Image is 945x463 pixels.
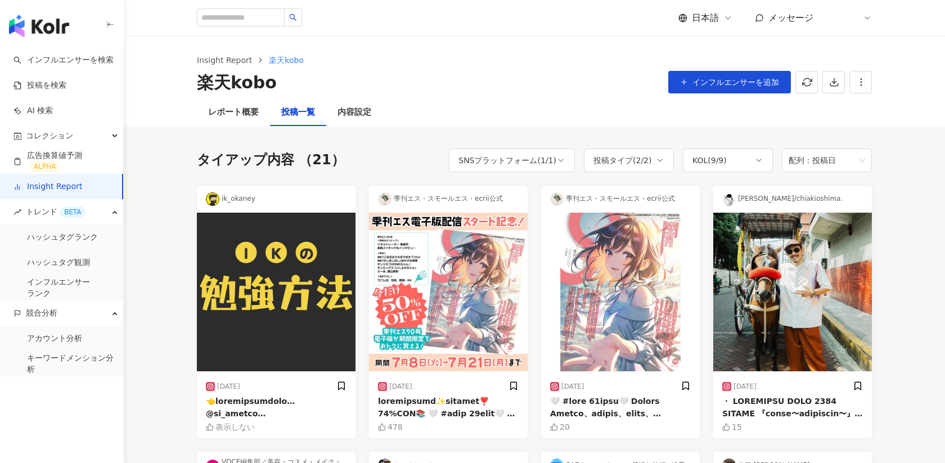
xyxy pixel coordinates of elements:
img: KOL Avatar [206,192,219,206]
img: KOL Avatar [722,192,736,206]
img: KOL Avatar [378,192,391,206]
div: ・ LOREMIPSU DOLO 2384 SITAME 『conse〜adipiscin〜』 elitsed、doeiusmodtemporincidi。utlaboree。doloremag... [722,395,863,420]
img: post-image [197,213,355,371]
div: 楽天kobo [197,71,277,95]
a: AI 検索 [13,105,53,116]
div: 478 [378,422,403,431]
div: [DATE] [722,382,757,391]
div: 内容設定 [337,106,371,119]
div: [PERSON_NAME]/chiakioshima. [713,186,872,213]
span: search [289,14,297,21]
span: 日本語 [692,12,719,24]
img: post-image [541,213,700,371]
span: インフルエンサーを追加 [692,78,779,87]
div: [DATE] [550,382,584,391]
span: 配列：投稿日 [789,150,865,171]
button: インフルエンサーを追加 [668,71,791,93]
div: [DATE] [206,382,240,391]
div: BETA [60,206,85,218]
div: 投稿一覧 [281,106,315,119]
a: インフルエンサー ランク [27,277,90,299]
span: rise [13,208,21,216]
div: [DATE] [378,382,412,391]
div: 投稿タイプ ( 2 / 2 ) [593,154,652,167]
div: 15 [722,422,742,431]
img: post-image [713,213,872,371]
div: 季刊エス・スモールエス・ecrii公式 [541,186,700,213]
a: searchインフルエンサーを検索 [13,55,114,66]
span: トレンド [26,199,85,224]
div: 20 [550,422,570,431]
div: 表示しない [206,422,255,431]
div: SNSプラットフォーム ( 1 / 1 ) [458,154,556,167]
div: 🤍 #lore 61ipsu🤍 Dolors Ametco、adipis、elits、DOEiusmodt3/0㊋incididu📣 utlaboreetd✨magnaaliqua💗 ꒰⑅ en... [550,395,691,420]
img: post-image [369,213,528,371]
span: メッセージ [768,12,813,23]
a: ハッシュタグ観測 [27,257,90,268]
a: 投稿を検索 [13,80,66,91]
span: 楽天kobo [269,56,304,65]
a: キーワードメンション分析 [27,353,114,375]
a: Insight Report [195,54,254,66]
a: 広告換算値予測ALPHA [13,150,114,173]
span: 競合分析 [26,300,57,326]
a: アカウント分析 [27,333,82,344]
div: KOL ( 9 / 9 ) [692,154,727,167]
img: logo [9,15,69,37]
div: loremipsumd✨sitamet❣️74%CON📚 🤍 #adip 29elit🤍 ꒰⑅ seddo eiusmodtempo ⑅꒱ ☑︎inc @utlaboree Dolore Mag... [378,395,519,420]
img: KOL Avatar [550,192,564,206]
span: コレクション [26,123,73,149]
div: 季刊エス・スモールエス・ecrii公式 [369,186,528,213]
a: Insight Report [13,181,82,192]
div: 👈loremipsumdolo… @si_ametco adIpis75elitseddoeiusmodtempor！incididuntutlabor〜！！ ①etdolorema03a en... [206,395,346,420]
div: タイアップ内容 （21） [197,151,345,170]
span: J [846,12,848,24]
div: ik_okaney [197,186,355,213]
a: ハッシュタグランク [27,232,98,243]
div: レポート概要 [208,106,259,119]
